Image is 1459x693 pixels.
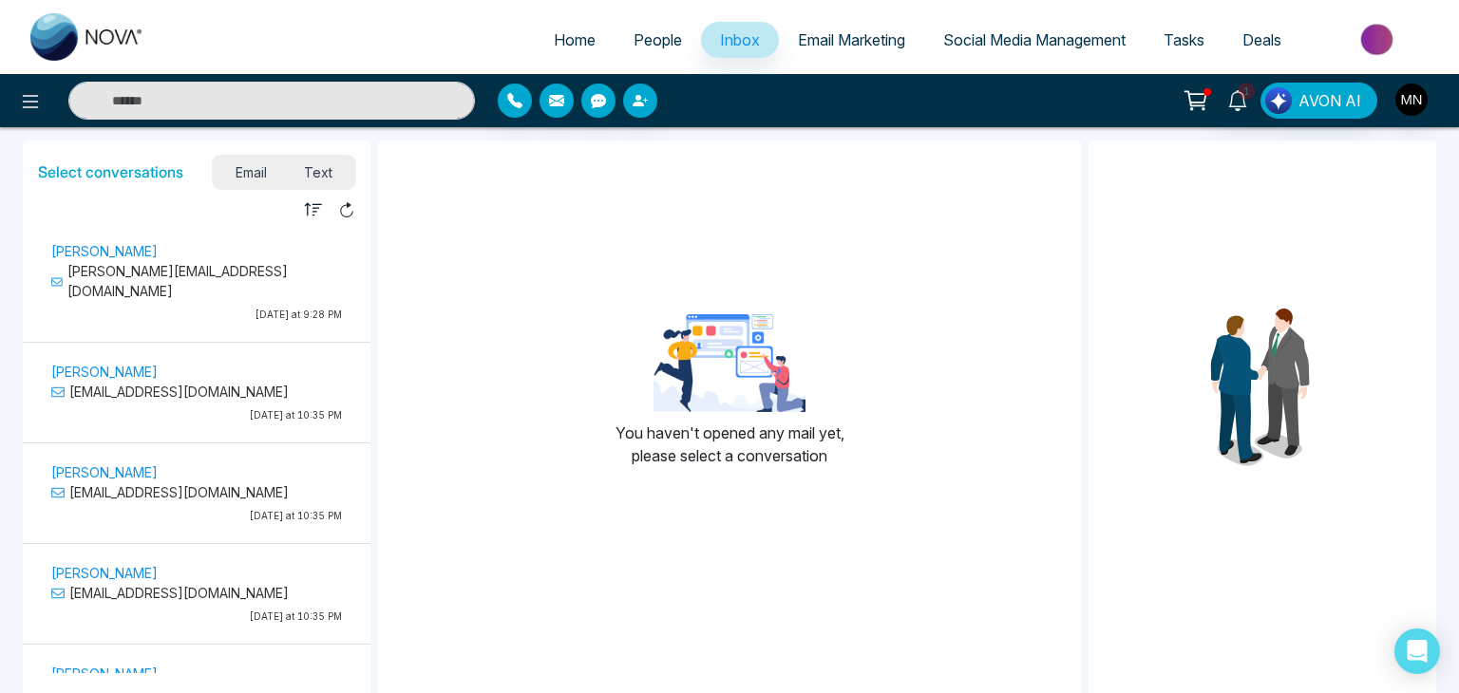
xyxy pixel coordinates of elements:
[1310,18,1448,61] img: Market-place.gif
[51,563,342,583] p: [PERSON_NAME]
[51,509,342,523] p: [DATE] at 10:35 PM
[51,482,342,502] p: [EMAIL_ADDRESS][DOMAIN_NAME]
[51,382,342,402] p: [EMAIL_ADDRESS][DOMAIN_NAME]
[798,30,905,49] span: Email Marketing
[1298,89,1361,112] span: AVON AI
[943,30,1126,49] span: Social Media Management
[1242,30,1281,49] span: Deals
[51,308,342,322] p: [DATE] at 9:28 PM
[1265,87,1292,114] img: Lead Flow
[924,22,1145,58] a: Social Media Management
[30,13,144,61] img: Nova CRM Logo
[1215,83,1260,116] a: 1
[535,22,615,58] a: Home
[1223,22,1300,58] a: Deals
[1260,83,1377,119] button: AVON AI
[1164,30,1204,49] span: Tasks
[51,609,342,624] p: [DATE] at 10:35 PM
[51,462,342,482] p: [PERSON_NAME]
[51,261,342,301] p: [PERSON_NAME][EMAIL_ADDRESS][DOMAIN_NAME]
[51,583,342,603] p: [EMAIL_ADDRESS][DOMAIN_NAME]
[38,163,183,181] h5: Select conversations
[554,30,596,49] span: Home
[51,241,342,261] p: [PERSON_NAME]
[1145,22,1223,58] a: Tasks
[634,30,682,49] span: People
[720,30,760,49] span: Inbox
[51,408,342,422] p: [DATE] at 10:35 PM
[779,22,924,58] a: Email Marketing
[51,664,342,684] p: [PERSON_NAME]
[1238,83,1255,100] span: 1
[217,159,286,185] span: Email
[1395,84,1428,116] img: User Avatar
[701,22,779,58] a: Inbox
[615,22,701,58] a: People
[1394,628,1440,674] div: Open Intercom Messenger
[654,314,805,412] img: landing-page-for-google-ads-3.png
[616,421,844,467] p: You haven't opened any mail yet, please select a conversation
[51,362,342,382] p: [PERSON_NAME]
[286,159,352,185] span: Text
